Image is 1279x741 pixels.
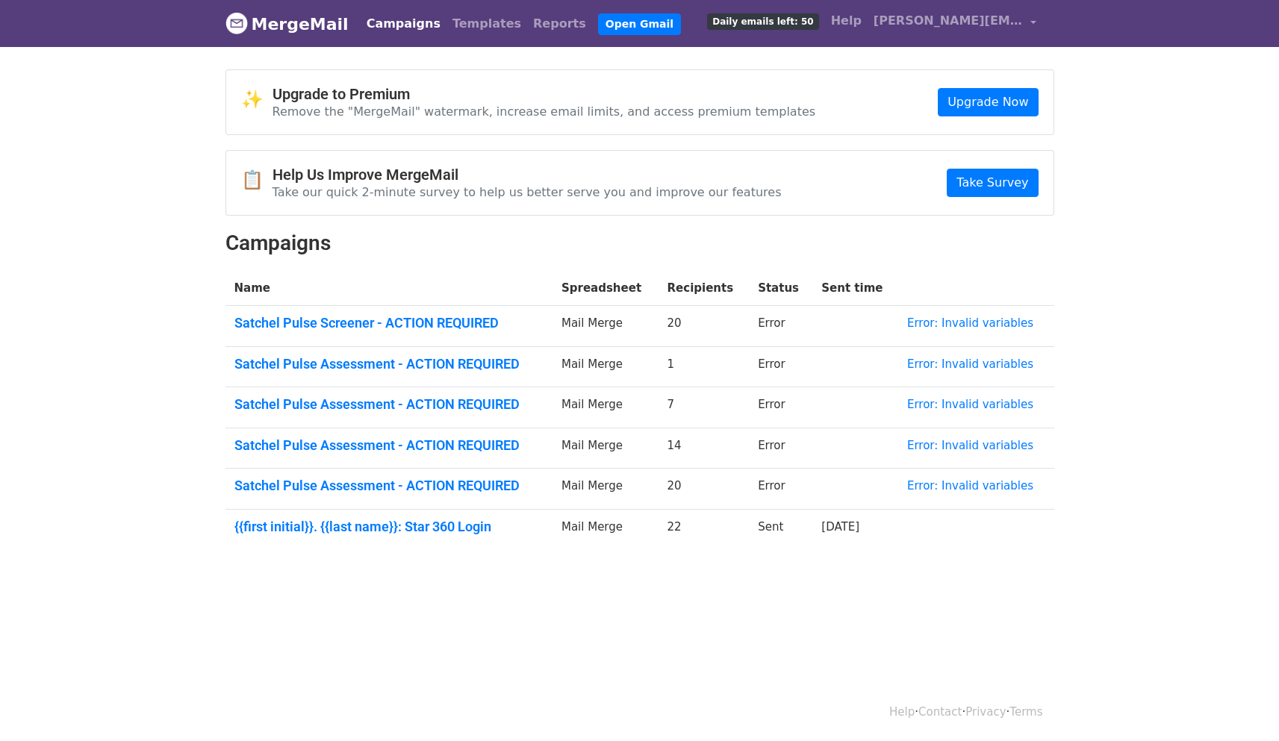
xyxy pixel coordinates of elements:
a: Terms [1009,705,1042,719]
th: Spreadsheet [553,271,659,306]
a: Reports [527,9,592,39]
a: Privacy [965,705,1006,719]
a: [PERSON_NAME][EMAIL_ADDRESS][PERSON_NAME][DOMAIN_NAME] [868,6,1042,41]
td: Mail Merge [553,306,659,347]
span: ✨ [241,89,273,110]
td: Mail Merge [553,428,659,469]
h4: Upgrade to Premium [273,85,816,103]
td: 22 [659,510,750,550]
th: Status [749,271,812,306]
a: Error: Invalid variables [907,316,1033,330]
td: Error [749,428,812,469]
a: Templates [446,9,527,39]
a: Open Gmail [598,13,681,35]
a: Take Survey [947,169,1038,197]
a: {{first initial}}. {{last name}}: Star 360 Login [234,519,544,535]
th: Name [225,271,553,306]
td: 7 [659,387,750,428]
h4: Help Us Improve MergeMail [273,166,782,184]
a: Satchel Pulse Screener - ACTION REQUIRED [234,315,544,331]
td: 1 [659,346,750,387]
th: Recipients [659,271,750,306]
a: Error: Invalid variables [907,479,1033,493]
td: Error [749,469,812,510]
a: Satchel Pulse Assessment - ACTION REQUIRED [234,356,544,372]
a: Error: Invalid variables [907,357,1033,371]
a: Help [889,705,915,719]
a: Error: Invalid variables [907,439,1033,452]
td: 20 [659,469,750,510]
td: Sent [749,510,812,550]
a: [DATE] [821,520,859,534]
span: [PERSON_NAME][EMAIL_ADDRESS][PERSON_NAME][DOMAIN_NAME] [874,12,1023,30]
td: Error [749,306,812,347]
td: 20 [659,306,750,347]
a: Daily emails left: 50 [701,6,824,36]
td: Error [749,346,812,387]
td: Mail Merge [553,510,659,550]
th: Sent time [812,271,898,306]
td: Error [749,387,812,428]
a: Satchel Pulse Assessment - ACTION REQUIRED [234,478,544,494]
a: Upgrade Now [938,88,1038,116]
p: Remove the "MergeMail" watermark, increase email limits, and access premium templates [273,104,816,119]
span: Daily emails left: 50 [707,13,818,30]
h2: Campaigns [225,231,1054,256]
span: 📋 [241,169,273,191]
td: Mail Merge [553,387,659,428]
a: MergeMail [225,8,349,40]
p: Take our quick 2-minute survey to help us better serve you and improve our features [273,184,782,200]
a: Satchel Pulse Assessment - ACTION REQUIRED [234,396,544,413]
a: Contact [918,705,962,719]
td: Mail Merge [553,469,659,510]
td: 14 [659,428,750,469]
a: Campaigns [361,9,446,39]
a: Error: Invalid variables [907,398,1033,411]
td: Mail Merge [553,346,659,387]
img: MergeMail logo [225,12,248,34]
a: Satchel Pulse Assessment - ACTION REQUIRED [234,437,544,454]
a: Help [825,6,868,36]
